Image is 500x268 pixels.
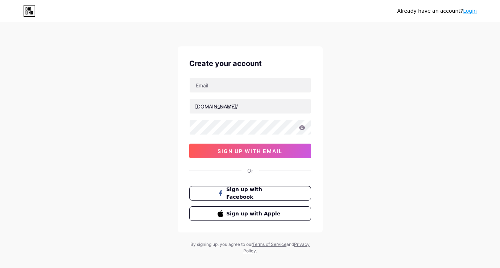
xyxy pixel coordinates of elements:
input: Email [190,78,311,92]
div: By signing up, you agree to our and . [189,241,312,254]
button: Sign up with Facebook [189,186,311,201]
div: Or [247,167,253,174]
div: [DOMAIN_NAME]/ [195,103,238,110]
button: Sign up with Apple [189,206,311,221]
span: sign up with email [218,148,282,154]
a: Terms of Service [252,242,286,247]
span: Sign up with Apple [226,210,282,218]
button: sign up with email [189,144,311,158]
span: Sign up with Facebook [226,186,282,201]
div: Already have an account? [397,7,477,15]
input: username [190,99,311,114]
div: Create your account [189,58,311,69]
a: Login [463,8,477,14]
